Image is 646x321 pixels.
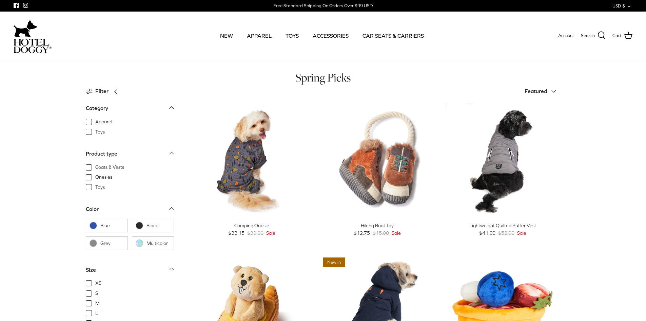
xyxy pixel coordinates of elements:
[356,24,430,47] a: CAR SEATS & CARRIERS
[448,257,472,267] span: 15% off
[86,205,99,214] div: Color
[95,184,105,191] span: Toys
[95,290,98,297] span: S
[558,33,574,38] span: Account
[86,204,174,219] a: Color
[146,222,170,229] span: Black
[214,24,239,47] a: NEW
[95,280,101,287] span: XS
[273,3,373,9] div: Free Standard Shipping On Orders Over $99 USD
[95,174,112,181] span: Onesies
[323,106,347,116] span: 15% off
[198,257,222,267] span: 15% off
[525,84,561,99] button: Featured
[307,24,355,47] a: ACCESSORIES
[86,83,122,100] a: Filter
[612,31,632,40] a: Cart
[86,149,117,158] div: Product type
[95,300,100,307] span: M
[479,229,495,237] span: $41.60
[86,70,561,85] h1: Spring Picks
[319,103,435,218] a: Hiking Boot Toy
[445,222,560,229] div: Lightweight Quilted Puffer Vest
[95,129,105,136] span: Toys
[194,103,310,218] a: Camping Onesie
[100,222,124,229] span: Blue
[95,119,112,125] span: Apparel
[498,229,514,237] span: $52.00
[14,18,52,53] a: hoteldoggycom
[266,229,275,237] span: Sale
[445,103,560,218] a: Lightweight Quilted Puffer Vest
[194,222,310,237] a: Camping Onesie $33.15 $39.00 Sale
[86,104,108,113] div: Category
[100,240,124,247] span: Grey
[448,106,472,116] span: 20% off
[517,229,526,237] span: Sale
[354,229,370,237] span: $12.75
[319,222,435,229] div: Hiking Boot Toy
[581,31,606,40] a: Search
[194,222,310,229] div: Camping Onesie
[247,229,263,237] span: $39.00
[581,32,595,39] span: Search
[558,32,574,39] a: Account
[101,24,543,47] div: Primary navigation
[228,229,244,237] span: $33.15
[146,240,170,247] span: Multicolor
[241,24,278,47] a: APPAREL
[95,310,98,317] span: L
[95,164,124,171] span: Coats & Vests
[525,88,547,94] span: Featured
[86,103,174,118] a: Category
[319,222,435,237] a: Hiking Boot Toy $12.75 $15.00 Sale
[373,229,389,237] span: $15.00
[198,106,222,116] span: 15% off
[86,264,174,280] a: Size
[14,18,37,39] img: dog-icon.svg
[612,32,622,39] span: Cart
[445,222,560,237] a: Lightweight Quilted Puffer Vest $41.60 $52.00 Sale
[14,39,52,53] img: hoteldoggycom
[392,229,401,237] span: Sale
[23,3,28,8] a: Instagram
[279,24,305,47] a: TOYS
[323,257,345,267] span: New in
[86,266,96,274] div: Size
[14,3,19,8] a: Facebook
[95,87,109,96] span: Filter
[86,148,174,164] a: Product type
[273,1,373,11] a: Free Standard Shipping On Orders Over $99 USD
